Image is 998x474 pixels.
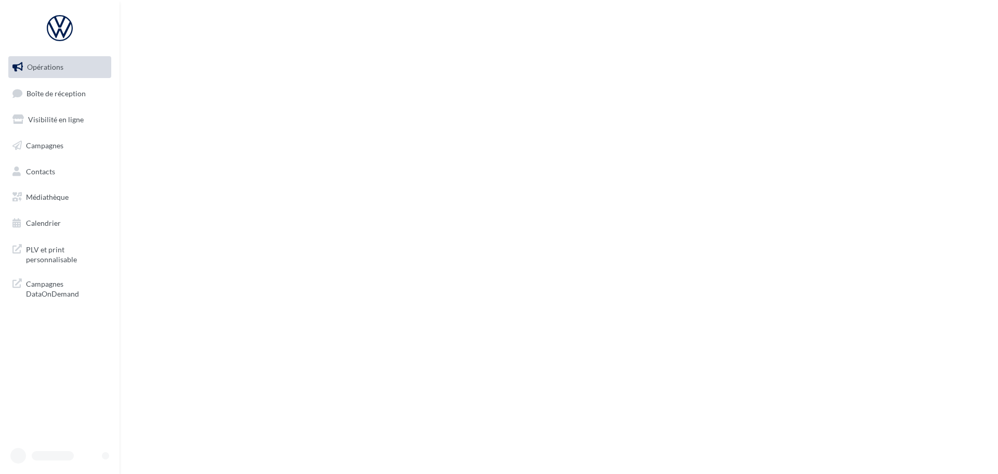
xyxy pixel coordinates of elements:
a: Campagnes DataOnDemand [6,273,113,303]
a: Opérations [6,56,113,78]
a: Campagnes [6,135,113,157]
a: Contacts [6,161,113,183]
span: Campagnes DataOnDemand [26,277,107,299]
span: Campagnes [26,141,63,150]
span: Opérations [27,62,63,71]
span: Contacts [26,166,55,175]
a: Boîte de réception [6,82,113,105]
span: Boîte de réception [27,88,86,97]
a: Visibilité en ligne [6,109,113,131]
span: Visibilité en ligne [28,115,84,124]
a: PLV et print personnalisable [6,238,113,269]
a: Calendrier [6,212,113,234]
a: Médiathèque [6,186,113,208]
span: Médiathèque [26,193,69,201]
span: PLV et print personnalisable [26,242,107,265]
span: Calendrier [26,219,61,227]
